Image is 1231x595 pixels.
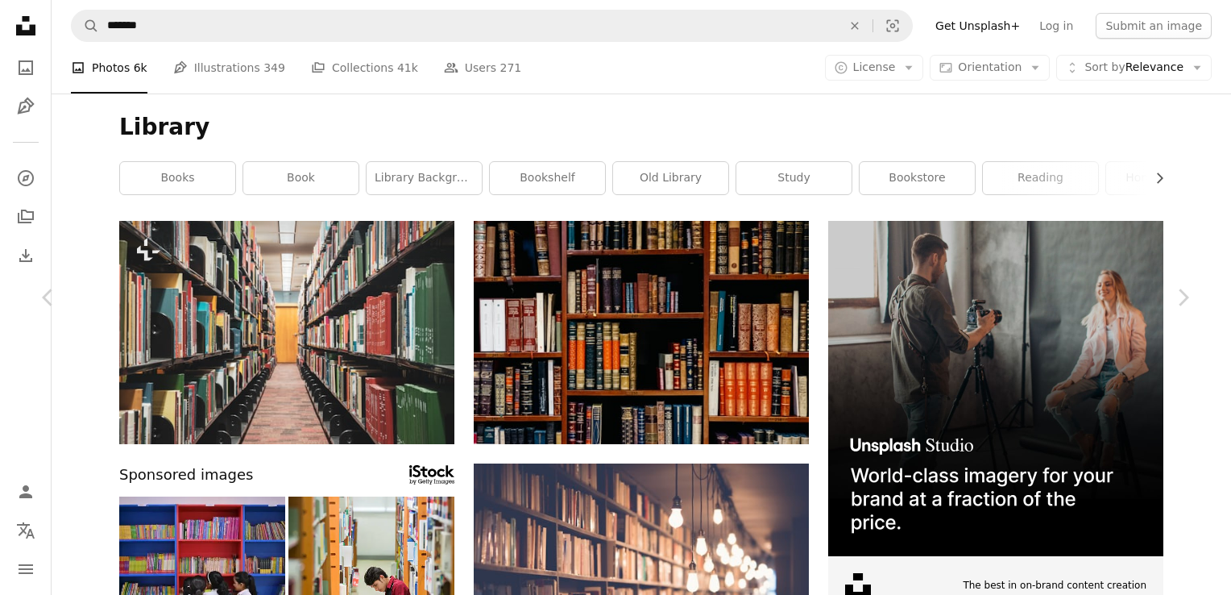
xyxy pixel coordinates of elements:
[860,162,975,194] a: bookstore
[1056,55,1212,81] button: Sort byRelevance
[983,162,1098,194] a: reading
[1106,162,1221,194] a: home library
[119,325,454,339] a: a long row of books in a library
[120,162,235,194] a: books
[10,90,42,123] a: Illustrations
[474,221,809,444] img: assorted-title of books piled in the shelves
[1084,60,1125,73] span: Sort by
[397,59,418,77] span: 41k
[119,464,253,487] span: Sponsored images
[10,201,42,233] a: Collections
[1030,13,1083,39] a: Log in
[853,60,896,73] span: License
[1134,220,1231,375] a: Next
[243,162,359,194] a: book
[10,476,42,508] a: Log in / Sign up
[490,162,605,194] a: bookshelf
[825,55,924,81] button: License
[613,162,728,194] a: old library
[958,60,1022,73] span: Orientation
[837,10,872,41] button: Clear
[71,10,913,42] form: Find visuals sitewide
[263,59,285,77] span: 349
[72,10,99,41] button: Search Unsplash
[173,42,285,94] a: Illustrations 349
[930,55,1050,81] button: Orientation
[873,10,912,41] button: Visual search
[828,221,1163,556] img: file-1715651741414-859baba4300dimage
[10,514,42,547] button: Language
[367,162,482,194] a: library background
[926,13,1030,39] a: Get Unsplash+
[444,42,521,94] a: Users 271
[119,221,454,444] img: a long row of books in a library
[500,59,522,77] span: 271
[10,52,42,84] a: Photos
[1096,13,1212,39] button: Submit an image
[736,162,852,194] a: study
[474,325,809,339] a: assorted-title of books piled in the shelves
[1084,60,1183,76] span: Relevance
[311,42,418,94] a: Collections 41k
[119,113,1163,142] h1: Library
[10,553,42,585] button: Menu
[963,579,1146,593] span: The best in on-brand content creation
[1145,162,1163,194] button: scroll list to the right
[10,162,42,194] a: Explore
